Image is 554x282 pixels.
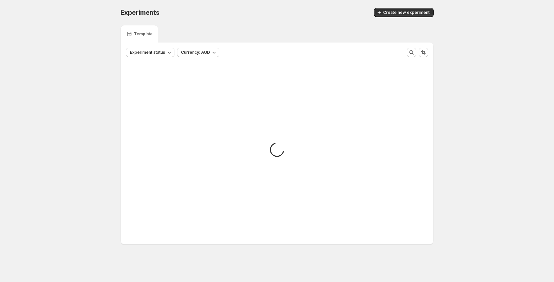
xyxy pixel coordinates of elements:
span: Experiment status [130,50,165,55]
button: Sort the results [419,48,428,57]
button: Currency: AUD [177,48,219,57]
button: Create new experiment [374,8,434,17]
p: Template [134,31,153,37]
span: Currency: AUD [181,50,210,55]
button: Experiment status [126,48,174,57]
span: Create new experiment [383,10,430,15]
span: Experiments [120,9,160,16]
